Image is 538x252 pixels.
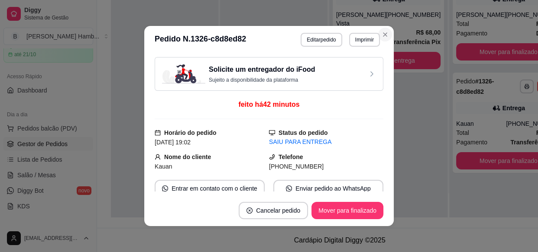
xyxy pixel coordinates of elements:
[269,163,324,170] span: [PHONE_NUMBER]
[269,130,275,136] span: desktop
[162,64,205,83] img: delivery-image
[279,129,328,136] strong: Status do pedido
[164,129,217,136] strong: Horário do pedido
[155,163,172,170] span: Kauan
[269,154,275,160] span: phone
[238,101,299,108] span: feito há 42 minutos
[155,33,246,47] h3: Pedido N. 1326-c8d8ed82
[155,139,191,146] span: [DATE] 19:02
[246,207,253,214] span: close-circle
[273,180,383,197] button: whats-appEnviar pedido ao WhatsApp
[279,153,303,160] strong: Telefone
[349,33,380,47] button: Imprimir
[155,130,161,136] span: calendar
[155,154,161,160] span: user
[209,77,315,83] p: Sujeito a disponibilidade da plataforma
[239,202,308,219] button: close-circleCancelar pedido
[301,33,342,47] button: Editarpedido
[155,180,265,197] button: whats-appEntrar em contato com o cliente
[378,28,392,41] button: Close
[269,137,383,147] div: SAIU PARA ENTREGA
[162,185,168,191] span: whats-app
[209,64,315,75] h3: Solicite um entregador do iFood
[164,153,211,160] strong: Nome do cliente
[311,202,383,219] button: Mover para finalizado
[286,185,292,191] span: whats-app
